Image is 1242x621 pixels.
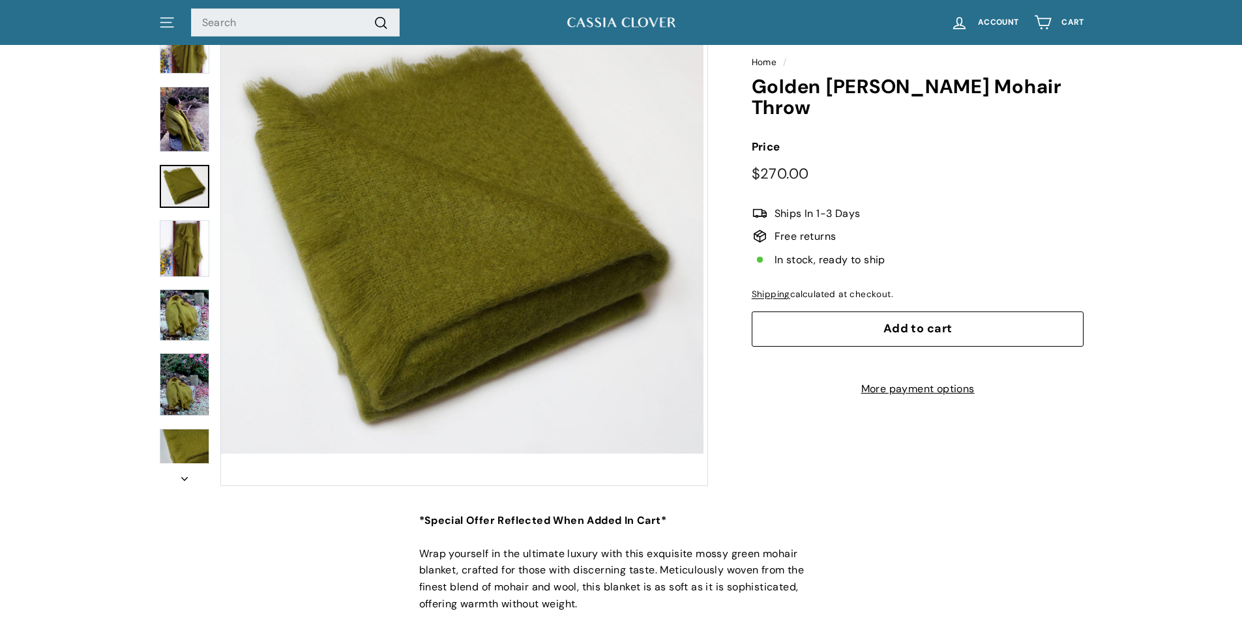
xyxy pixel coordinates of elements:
[775,228,836,245] span: Free returns
[752,138,1084,156] label: Price
[943,3,1026,42] a: Account
[160,289,209,340] img: Golden Moss Mohair Throw
[191,8,400,37] input: Search
[752,76,1084,119] h1: Golden [PERSON_NAME] Mohair Throw
[978,18,1018,27] span: Account
[1061,18,1084,27] span: Cart
[775,252,885,268] span: In stock, ready to ship
[160,429,209,485] img: Golden Moss Mohair Throw
[158,463,211,487] button: Next
[752,164,809,183] span: $270.00
[752,311,1084,347] button: Add to cart
[752,55,1084,70] nav: breadcrumbs
[775,205,861,222] span: Ships In 1-3 Days
[160,87,209,152] img: Golden Moss Mohair Throw
[752,381,1084,397] a: More payment options
[419,513,667,527] strong: *Special Offer Reflected When Added In Cart*
[419,545,823,612] p: Wrap yourself in the ultimate luxury with this exquisite mossy green mohair blanket, crafted for ...
[752,57,777,68] a: Home
[752,287,1084,302] div: calculated at checkout.
[160,165,209,208] a: Golden Moss Mohair Throw
[883,321,953,336] span: Add to cart
[160,353,209,416] img: Golden Moss Mohair Throw
[160,220,209,277] img: Golden Moss Mohair Throw
[780,57,790,68] span: /
[752,289,790,300] a: Shipping
[1026,3,1091,42] a: Cart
